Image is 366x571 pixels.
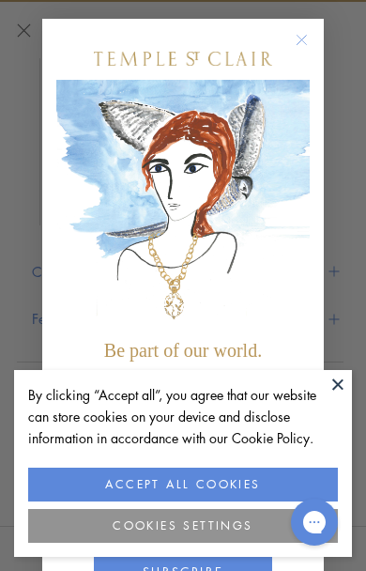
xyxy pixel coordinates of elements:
button: ACCEPT ALL COOKIES [28,468,338,502]
img: c4a9eb12-d91a-4d4a-8ee0-386386f4f338.jpeg [56,80,310,331]
button: COOKIES SETTINGS [28,509,338,543]
iframe: Gorgias live chat messenger [282,492,347,552]
img: Temple St. Clair [94,52,272,66]
button: Close dialog [299,38,323,61]
span: Be part of our world. [104,340,262,361]
div: By clicking “Accept all”, you agree that our website can store cookies on your device and disclos... [28,384,338,449]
